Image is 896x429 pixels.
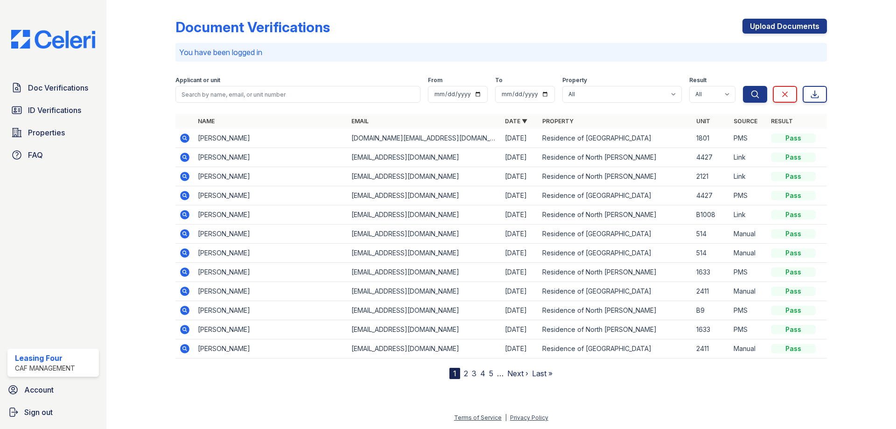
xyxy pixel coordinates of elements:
[348,244,501,263] td: [EMAIL_ADDRESS][DOMAIN_NAME]
[194,320,348,339] td: [PERSON_NAME]
[175,86,420,103] input: Search by name, email, or unit number
[771,118,793,125] a: Result
[539,320,692,339] td: Residence of North [PERSON_NAME]
[539,148,692,167] td: Residence of North [PERSON_NAME]
[539,339,692,359] td: Residence of [GEOGRAPHIC_DATA]
[501,186,539,205] td: [DATE]
[771,153,816,162] div: Pass
[179,47,823,58] p: You have been logged in
[194,244,348,263] td: [PERSON_NAME]
[348,301,501,320] td: [EMAIL_ADDRESS][DOMAIN_NAME]
[348,148,501,167] td: [EMAIL_ADDRESS][DOMAIN_NAME]
[532,369,553,378] a: Last »
[693,244,730,263] td: 514
[348,225,501,244] td: [EMAIL_ADDRESS][DOMAIN_NAME]
[505,118,527,125] a: Date ▼
[771,344,816,353] div: Pass
[771,306,816,315] div: Pass
[539,205,692,225] td: Residence of North [PERSON_NAME]
[348,167,501,186] td: [EMAIL_ADDRESS][DOMAIN_NAME]
[175,77,220,84] label: Applicant or unit
[348,263,501,282] td: [EMAIL_ADDRESS][DOMAIN_NAME]
[351,118,369,125] a: Email
[28,82,88,93] span: Doc Verifications
[194,263,348,282] td: [PERSON_NAME]
[693,129,730,148] td: 1801
[194,148,348,167] td: [PERSON_NAME]
[730,263,767,282] td: PMS
[501,301,539,320] td: [DATE]
[15,352,75,364] div: Leasing Four
[501,167,539,186] td: [DATE]
[7,123,99,142] a: Properties
[510,414,548,421] a: Privacy Policy
[501,339,539,359] td: [DATE]
[693,320,730,339] td: 1633
[771,325,816,334] div: Pass
[454,414,502,421] a: Terms of Service
[480,369,485,378] a: 4
[734,118,757,125] a: Source
[449,368,460,379] div: 1
[539,186,692,205] td: Residence of [GEOGRAPHIC_DATA]
[693,301,730,320] td: B9
[348,320,501,339] td: [EMAIL_ADDRESS][DOMAIN_NAME]
[696,118,710,125] a: Unit
[539,263,692,282] td: Residence of North [PERSON_NAME]
[505,414,507,421] div: |
[501,320,539,339] td: [DATE]
[194,186,348,205] td: [PERSON_NAME]
[693,148,730,167] td: 4427
[501,205,539,225] td: [DATE]
[730,225,767,244] td: Manual
[562,77,587,84] label: Property
[693,263,730,282] td: 1633
[501,148,539,167] td: [DATE]
[501,282,539,301] td: [DATE]
[501,129,539,148] td: [DATE]
[194,282,348,301] td: [PERSON_NAME]
[693,282,730,301] td: 2411
[742,19,827,34] a: Upload Documents
[771,267,816,277] div: Pass
[730,282,767,301] td: Manual
[464,369,468,378] a: 2
[194,339,348,359] td: [PERSON_NAME]
[15,364,75,373] div: CAF Management
[771,210,816,219] div: Pass
[4,403,103,422] a: Sign out
[539,282,692,301] td: Residence of [GEOGRAPHIC_DATA]
[194,301,348,320] td: [PERSON_NAME]
[7,101,99,120] a: ID Verifications
[198,118,215,125] a: Name
[4,30,103,49] img: CE_Logo_Blue-a8612792a0a2168367f1c8372b55b34899dd931a85d93a1a3d3e32e68fde9ad4.png
[348,282,501,301] td: [EMAIL_ADDRESS][DOMAIN_NAME]
[730,301,767,320] td: PMS
[28,105,81,116] span: ID Verifications
[539,129,692,148] td: Residence of [GEOGRAPHIC_DATA]
[730,205,767,225] td: Link
[24,384,54,395] span: Account
[348,205,501,225] td: [EMAIL_ADDRESS][DOMAIN_NAME]
[542,118,574,125] a: Property
[771,248,816,258] div: Pass
[539,301,692,320] td: Residence of North [PERSON_NAME]
[348,129,501,148] td: [DOMAIN_NAME][EMAIL_ADDRESS][DOMAIN_NAME]
[507,369,528,378] a: Next ›
[730,244,767,263] td: Manual
[7,78,99,97] a: Doc Verifications
[501,225,539,244] td: [DATE]
[24,407,53,418] span: Sign out
[771,287,816,296] div: Pass
[539,244,692,263] td: Residence of [GEOGRAPHIC_DATA]
[693,186,730,205] td: 4427
[489,369,493,378] a: 5
[693,225,730,244] td: 514
[730,339,767,359] td: Manual
[194,167,348,186] td: [PERSON_NAME]
[495,77,503,84] label: To
[472,369,476,378] a: 3
[501,244,539,263] td: [DATE]
[175,19,330,35] div: Document Verifications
